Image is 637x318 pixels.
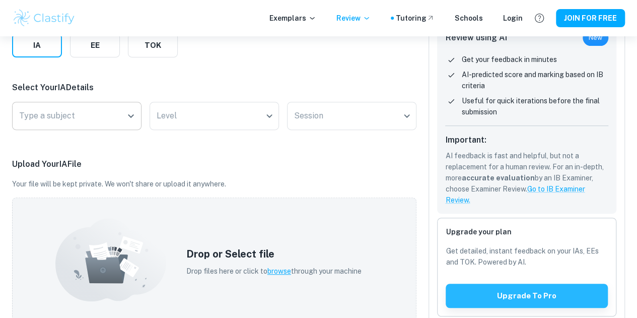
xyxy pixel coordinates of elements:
p: Select Your IA Details [12,82,416,94]
h6: Important: [445,134,608,146]
button: Open [124,109,138,123]
button: JOIN FOR FREE [556,9,625,27]
p: AI-predicted score and marking based on IB criteria [461,69,608,91]
h6: Upgrade your plan [446,226,608,237]
p: Review [336,13,371,24]
span: browse [267,267,291,275]
p: Upload Your IA File [12,158,416,170]
a: Login [503,13,523,24]
p: AI feedback is fast and helpful, but not a replacement for a human review. For an in-depth, more ... [445,150,608,206]
button: Upgrade to pro [446,284,608,308]
p: Exemplars [269,13,316,24]
button: Help and Feedback [531,10,548,27]
span: New [583,33,608,43]
a: Tutoring [396,13,435,24]
button: IA [12,33,62,57]
h6: Review using AI [445,32,507,44]
p: Your file will be kept private. We won't share or upload it anywhere. [12,178,416,189]
h5: Drop or Select file [186,246,362,262]
p: Useful for quick iterations before the final submission [461,95,608,117]
a: Schools [455,13,483,24]
p: Get your feedback in minutes [461,54,556,65]
b: accurate evaluation [461,174,534,182]
p: Drop files here or click to through your machine [186,266,362,277]
button: EE [70,33,120,57]
p: Get detailed, instant feedback on your IAs, EEs and TOK. Powered by AI. [446,245,608,268]
button: TOK [128,33,178,57]
img: Clastify logo [12,8,76,28]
